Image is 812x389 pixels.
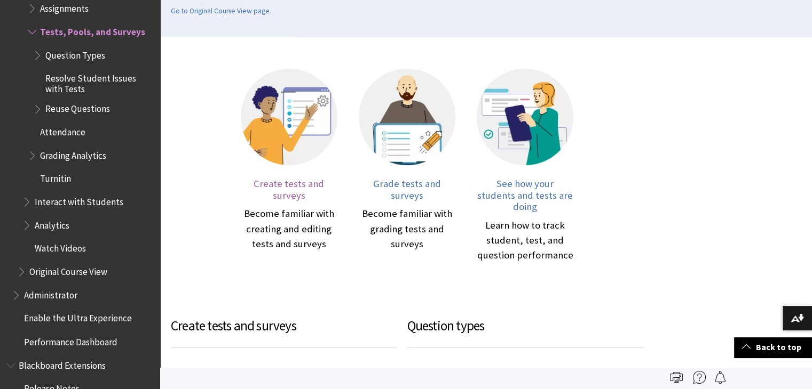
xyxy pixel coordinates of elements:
img: Illustration of a person showing how to create tests and surveys. [241,69,337,165]
h3: Question types [407,316,644,347]
img: Print [670,371,683,384]
div: Learn how to track student, test, and question performance [477,218,573,263]
span: Analytics [35,216,69,231]
img: Illustration of a person showing a graded test. [359,69,455,165]
span: Administrator [24,286,77,301]
span: Watch Videos [35,240,86,254]
span: Performance Dashboard [24,333,117,347]
span: Resolve Student Issues with Tests [45,69,153,94]
span: Create tests and surveys [254,177,324,201]
h3: Create tests and surveys [171,316,397,347]
span: Grade tests and surveys [373,177,441,201]
span: Reuse Questions [45,100,110,115]
span: Turnitin [40,170,71,184]
span: Original Course View [29,263,107,277]
img: More help [693,371,706,384]
span: See how your students and tests are doing [477,177,573,213]
div: Become familiar with creating and editing tests and surveys [241,206,337,251]
span: Grading Analytics [40,147,106,161]
a: Illustration of a person looking at reports to track a student's performance. See how your studen... [477,69,573,263]
span: Question Types [45,46,105,61]
span: Tests, Pools, and Surveys [40,23,145,37]
span: Blackboard Extensions [19,356,106,370]
div: Become familiar with grading tests and surveys [359,206,455,251]
img: Follow this page [714,371,727,384]
img: Illustration of a person looking at reports to track a student's performance. [477,69,573,165]
span: Attendance [40,123,85,137]
span: Enable the Ultra Experience [24,309,132,323]
a: Illustration of a person showing how to create tests and surveys. Create tests and surveys Become... [241,69,337,263]
a: Illustration of a person showing a graded test. Grade tests and surveys Become familiar with grad... [359,69,455,263]
a: Go to Original Course View page. [171,6,271,16]
a: Back to top [734,337,812,357]
span: Interact with Students [35,193,123,207]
